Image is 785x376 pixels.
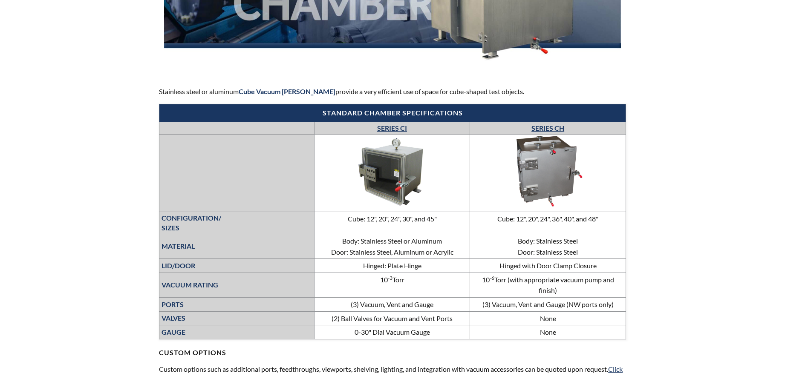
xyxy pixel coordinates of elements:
[470,325,626,339] td: None
[159,212,315,234] th: CONFIGURATION/ SIZES
[470,273,626,297] td: 10 Torr (with appropriate vacuum pump and finish)
[239,87,335,95] strong: Cube Vacuum [PERSON_NAME]
[159,86,626,97] p: Stainless steel or aluminum provide a very efficient use of space for cube-shaped test objects.
[328,136,456,208] img: Series CC—Cube Chamber image
[314,325,470,339] td: 0-30" Dial Vacuum Gauge
[470,212,626,234] td: Cube: 12", 20", 24", 36", 40", and 48"
[388,275,392,281] sup: -3
[159,325,315,339] th: GAUGE
[490,275,494,281] sup: -6
[470,259,626,273] td: Hinged with Door Clamp Closure
[314,259,470,273] td: Hinged: Plate Hinge
[159,298,315,312] th: PORTS
[377,124,407,132] a: SERIES CI
[159,273,315,297] th: VACUUM RATING
[164,109,621,118] h4: Standard chamber specifications
[470,311,626,325] td: None
[314,212,470,234] td: Cube: 12", 20", 24", 30", and 45"
[159,339,626,357] h4: CUSTOM OPTIONS
[314,298,470,312] td: (3) Vacuum, Vent and Gauge
[314,273,470,297] td: 10 Torr
[314,234,470,259] td: Body: Stainless Steel or Aluminum Door: Stainless Steel, Aluminum or Acrylic
[159,259,315,273] th: LID/DOOR
[470,234,626,259] td: Body: Stainless Steel Door: Stainless Steel
[314,311,470,325] td: (2) Ball Valves for Vacuum and Vent Ports
[470,298,626,312] td: (3) Vacuum, Vent and Gauge (NW ports only)
[159,311,315,325] th: VALVES
[531,124,564,132] a: SERIES CH
[484,136,612,208] img: Series CH Cube Chamber image
[159,234,315,259] th: MATERIAL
